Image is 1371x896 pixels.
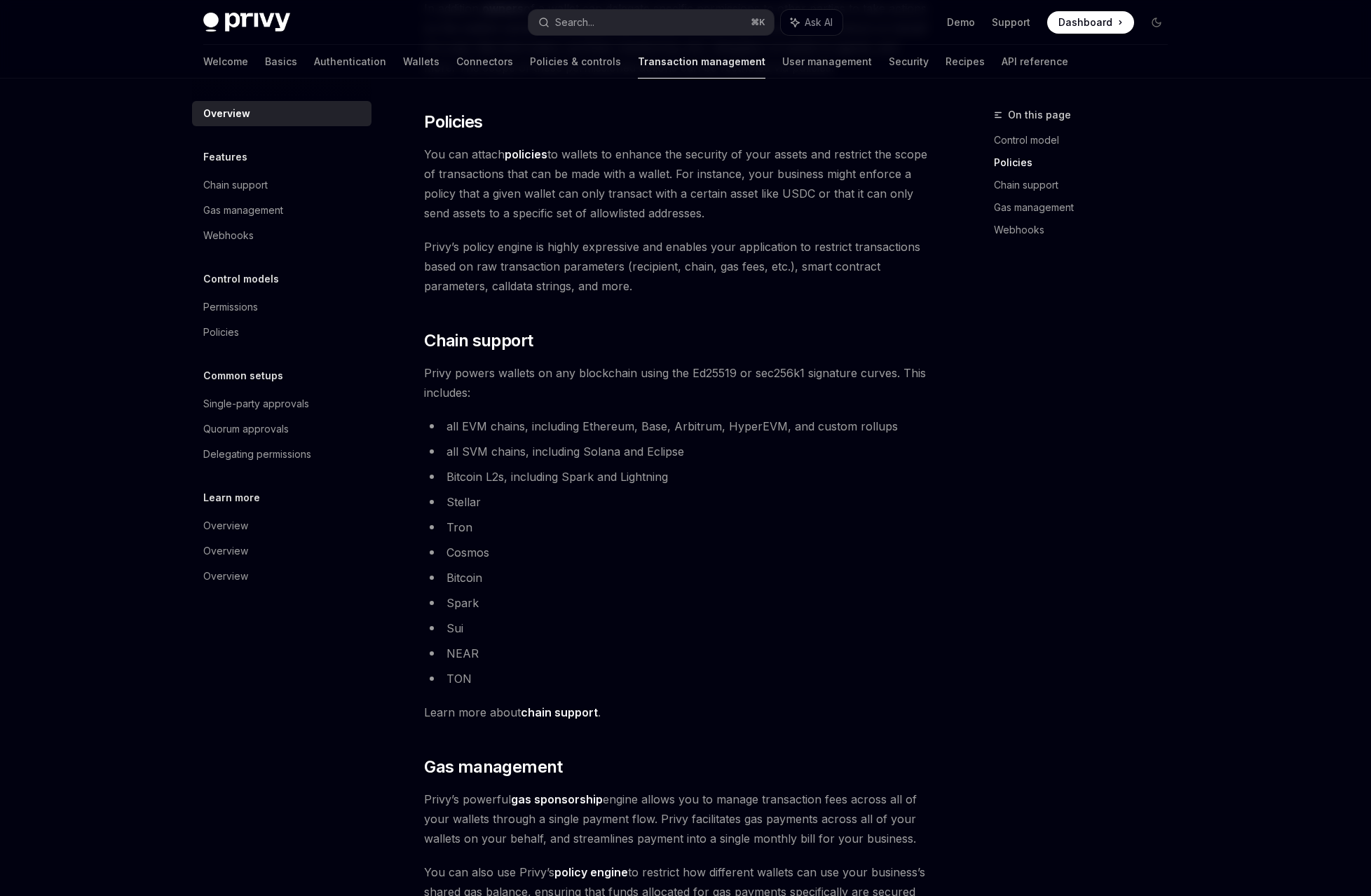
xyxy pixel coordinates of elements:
[554,865,628,879] strong: policy engine
[424,237,929,296] span: Privy’s policy engine is highly expressive and enables your application to restrict transactions ...
[424,618,929,638] li: Sui
[424,330,533,352] span: Chain support
[528,10,774,35] button: Search...⌘K
[203,517,248,534] div: Overview
[192,294,371,320] a: Permissions
[1047,11,1134,34] a: Dashboard
[192,172,371,198] a: Chain support
[203,202,283,219] div: Gas management
[424,517,929,537] li: Tron
[555,14,594,31] div: Search...
[203,446,311,463] div: Delegating permissions
[424,543,929,562] li: Cosmos
[782,45,872,79] a: User management
[203,227,254,244] div: Webhooks
[192,416,371,442] a: Quorum approvals
[530,45,621,79] a: Policies & controls
[994,196,1179,219] a: Gas management
[805,15,833,29] span: Ask AI
[1008,107,1071,123] span: On this page
[424,363,929,402] span: Privy powers wallets on any blockchain using the Ed25519 or sec256k1 signature curves. This inclu...
[203,543,248,559] div: Overview
[511,792,603,806] strong: gas sponsorship
[1002,45,1068,79] a: API reference
[424,669,929,688] li: TON
[403,45,439,79] a: Wallets
[192,101,371,126] a: Overview
[424,467,929,487] li: Bitcoin L2s, including Spark and Lightning
[192,513,371,538] a: Overview
[994,174,1179,196] a: Chain support
[505,147,547,162] a: policies
[521,705,598,720] a: chain support
[203,299,258,315] div: Permissions
[992,15,1030,29] a: Support
[192,442,371,467] a: Delegating permissions
[192,198,371,223] a: Gas management
[203,177,268,194] div: Chain support
[946,45,985,79] a: Recipes
[192,320,371,345] a: Policies
[424,568,929,588] li: Bitcoin
[889,45,929,79] a: Security
[314,45,386,79] a: Authentication
[203,149,247,165] h5: Features
[424,442,929,461] li: all SVM chains, including Solana and Eclipse
[265,45,297,79] a: Basics
[947,15,975,29] a: Demo
[203,324,239,341] div: Policies
[203,105,250,122] div: Overview
[456,45,513,79] a: Connectors
[203,421,289,437] div: Quorum approvals
[424,144,929,223] span: You can attach to wallets to enhance the security of your assets and restrict the scope of transa...
[203,271,279,287] h5: Control models
[751,17,765,28] span: ⌘ K
[994,151,1179,174] a: Policies
[638,45,765,79] a: Transaction management
[424,111,482,133] span: Policies
[203,568,248,585] div: Overview
[192,391,371,416] a: Single-party approvals
[203,489,260,506] h5: Learn more
[994,129,1179,151] a: Control model
[424,492,929,512] li: Stellar
[203,45,248,79] a: Welcome
[781,10,843,35] button: Ask AI
[1145,11,1168,34] button: Toggle dark mode
[203,367,283,384] h5: Common setups
[192,538,371,564] a: Overview
[203,395,309,412] div: Single-party approvals
[994,219,1179,241] a: Webhooks
[192,223,371,248] a: Webhooks
[424,644,929,663] li: NEAR
[424,593,929,613] li: Spark
[203,13,290,32] img: dark logo
[424,702,929,722] span: Learn more about .
[1058,15,1112,29] span: Dashboard
[192,564,371,589] a: Overview
[424,789,929,848] span: Privy’s powerful engine allows you to manage transaction fees across all of your wallets through ...
[424,756,563,778] span: Gas management
[424,416,929,436] li: all EVM chains, including Ethereum, Base, Arbitrum, HyperEVM, and custom rollups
